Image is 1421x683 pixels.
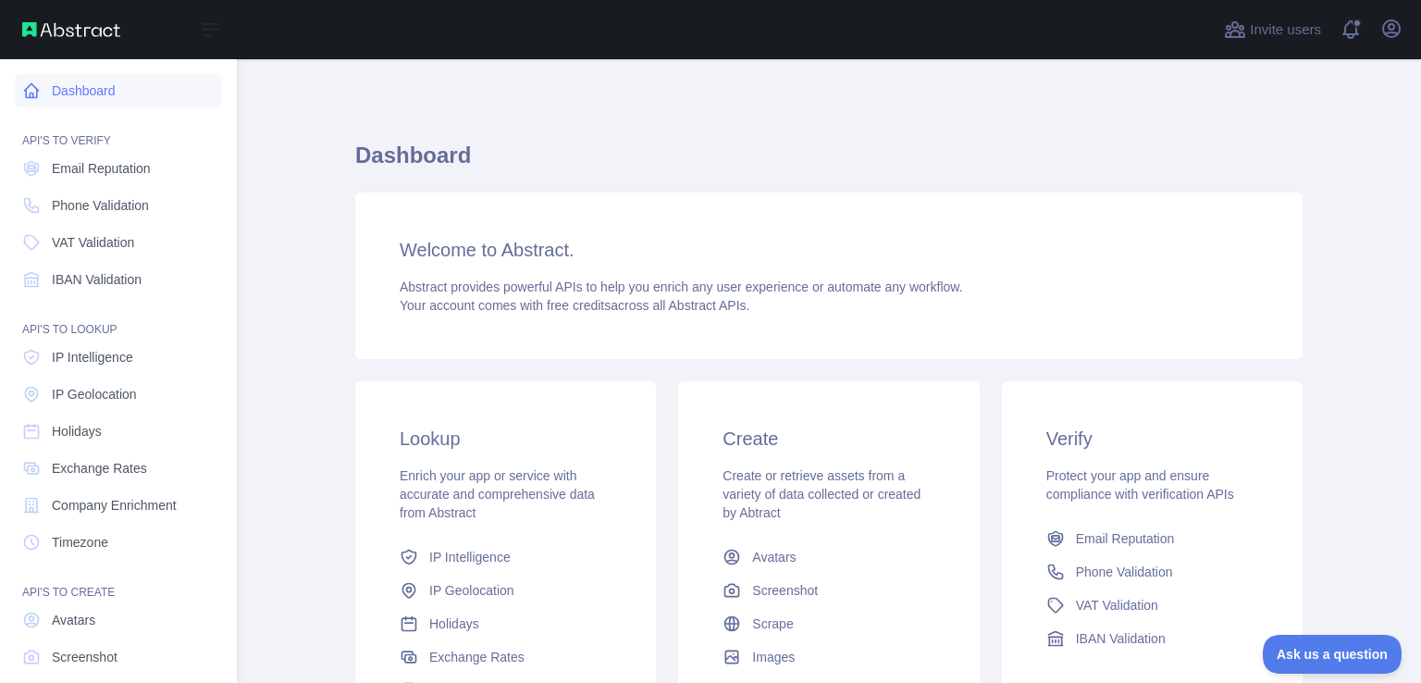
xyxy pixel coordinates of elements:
span: IP Geolocation [429,581,514,600]
a: Avatars [715,540,942,574]
a: Avatars [15,603,222,637]
span: IP Intelligence [52,348,133,366]
a: Company Enrichment [15,489,222,522]
span: Exchange Rates [52,459,147,478]
div: API'S TO CREATE [15,563,222,600]
a: VAT Validation [1039,589,1266,622]
span: IP Intelligence [429,548,511,566]
span: Avatars [52,611,95,629]
a: Holidays [392,607,619,640]
a: IP Intelligence [15,341,222,374]
span: free credits [547,298,611,313]
span: IP Geolocation [52,385,137,404]
a: IP Intelligence [392,540,619,574]
a: Screenshot [715,574,942,607]
span: Company Enrichment [52,496,177,515]
h3: Verify [1046,426,1258,452]
span: Holidays [429,615,479,633]
h3: Create [723,426,934,452]
span: Phone Validation [52,196,149,215]
a: IP Geolocation [392,574,619,607]
a: Exchange Rates [392,640,619,674]
span: Email Reputation [52,159,151,178]
div: API'S TO LOOKUP [15,300,222,337]
h3: Welcome to Abstract. [400,237,1258,263]
a: Phone Validation [1039,555,1266,589]
a: Email Reputation [15,152,222,185]
a: Timezone [15,526,222,559]
span: VAT Validation [52,233,134,252]
span: IBAN Validation [52,270,142,289]
a: IBAN Validation [1039,622,1266,655]
a: Holidays [15,415,222,448]
button: Invite users [1220,15,1325,44]
a: Phone Validation [15,189,222,222]
span: Holidays [52,422,102,441]
h1: Dashboard [355,141,1303,185]
span: Images [752,648,795,666]
a: IBAN Validation [15,263,222,296]
span: Email Reputation [1076,529,1175,548]
span: Create or retrieve assets from a variety of data collected or created by Abtract [723,468,921,520]
a: IP Geolocation [15,378,222,411]
span: Avatars [752,548,796,566]
span: Phone Validation [1076,563,1173,581]
a: VAT Validation [15,226,222,259]
a: Images [715,640,942,674]
iframe: Toggle Customer Support [1263,635,1402,674]
a: Scrape [715,607,942,640]
span: Invite users [1250,19,1321,41]
span: Abstract provides powerful APIs to help you enrich any user experience or automate any workflow. [400,279,963,294]
a: Screenshot [15,640,222,674]
span: Your account comes with across all Abstract APIs. [400,298,749,313]
span: Exchange Rates [429,648,525,666]
h3: Lookup [400,426,612,452]
span: Enrich your app or service with accurate and comprehensive data from Abstract [400,468,595,520]
span: Scrape [752,615,793,633]
a: Email Reputation [1039,522,1266,555]
span: VAT Validation [1076,596,1158,615]
a: Exchange Rates [15,452,222,485]
div: API'S TO VERIFY [15,111,222,148]
span: Screenshot [752,581,818,600]
span: Screenshot [52,648,117,666]
a: Dashboard [15,74,222,107]
span: Timezone [52,533,108,552]
span: IBAN Validation [1076,629,1166,648]
img: Abstract API [22,22,120,37]
span: Protect your app and ensure compliance with verification APIs [1046,468,1234,502]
